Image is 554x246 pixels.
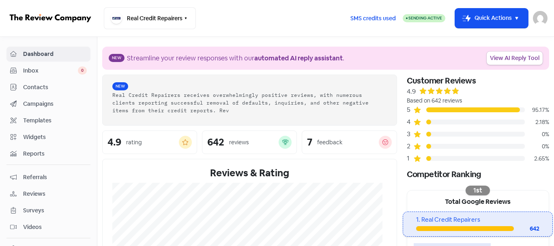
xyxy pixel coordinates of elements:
[112,91,387,114] div: Real Credit Repairers receives overwhelmingly positive reviews, with numerous clients reporting s...
[6,96,90,111] a: Campaigns
[416,215,539,225] div: 1. Real Credit Repairers
[317,138,342,147] div: feedback
[6,113,90,128] a: Templates
[6,47,90,62] a: Dashboard
[407,129,413,139] div: 3
[407,75,549,87] div: Customer Reviews
[109,54,125,62] span: New
[112,82,128,90] span: New
[466,186,490,195] div: 1st
[23,150,87,158] span: Reports
[23,83,87,92] span: Contacts
[23,223,87,231] span: Videos
[525,118,549,126] div: 2.18%
[78,66,87,75] span: 0
[104,7,196,29] button: Real Credit Repairers
[533,11,548,26] img: User
[6,80,90,95] a: Contacts
[23,173,87,182] span: Referrals
[344,13,403,22] a: SMS credits used
[254,54,343,62] b: automated AI reply assistant
[202,130,297,154] a: 642reviews
[6,220,90,235] a: Videos
[6,63,90,78] a: Inbox 0
[407,168,549,180] div: Competitor Ranking
[302,130,397,154] a: 7feedback
[207,137,224,147] div: 642
[407,87,416,96] div: 4.9
[23,206,87,215] span: Surveys
[102,130,197,154] a: 4.9rating
[127,53,344,63] div: Streamline your review responses with our .
[487,51,543,65] a: View AI Reply Tool
[6,203,90,218] a: Surveys
[126,138,142,147] div: rating
[23,100,87,108] span: Campaigns
[112,166,387,180] div: Reviews & Rating
[23,133,87,141] span: Widgets
[525,130,549,139] div: 0%
[229,138,249,147] div: reviews
[407,96,549,105] div: Based on 642 reviews
[407,117,413,127] div: 4
[23,116,87,125] span: Templates
[23,190,87,198] span: Reviews
[407,141,413,151] div: 2
[407,154,413,163] div: 1
[407,105,413,115] div: 5
[6,146,90,161] a: Reports
[525,142,549,151] div: 0%
[455,9,528,28] button: Quick Actions
[408,15,442,21] span: Sending Active
[6,186,90,201] a: Reviews
[525,154,549,163] div: 2.65%
[6,130,90,145] a: Widgets
[407,190,549,212] div: Total Google Reviews
[23,66,78,75] span: Inbox
[307,137,312,147] div: 7
[6,170,90,185] a: Referrals
[107,137,121,147] div: 4.9
[23,50,87,58] span: Dashboard
[514,225,539,233] div: 642
[350,14,396,23] span: SMS credits used
[403,13,445,23] a: Sending Active
[525,106,549,114] div: 95.17%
